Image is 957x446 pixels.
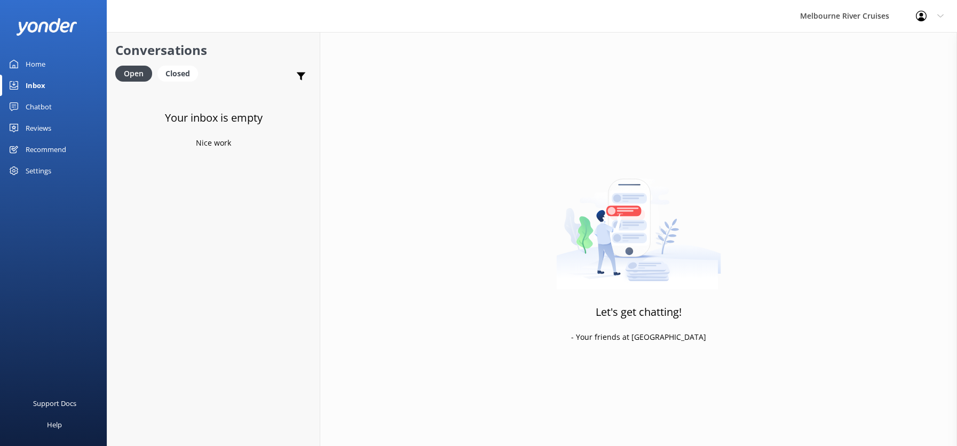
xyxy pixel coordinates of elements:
div: Settings [26,160,51,181]
h2: Conversations [115,40,312,60]
p: Nice work [196,137,231,149]
div: Reviews [26,117,51,139]
div: Inbox [26,75,45,96]
div: Help [47,414,62,435]
div: Recommend [26,139,66,160]
a: Open [115,67,157,79]
img: yonder-white-logo.png [16,18,77,36]
div: Chatbot [26,96,52,117]
img: artwork of a man stealing a conversation from at giant smartphone [556,156,721,290]
h3: Your inbox is empty [165,109,263,126]
div: Support Docs [33,393,76,414]
div: Open [115,66,152,82]
a: Closed [157,67,203,79]
div: Closed [157,66,198,82]
div: Home [26,53,45,75]
p: - Your friends at [GEOGRAPHIC_DATA] [571,331,706,343]
h3: Let's get chatting! [596,304,682,321]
